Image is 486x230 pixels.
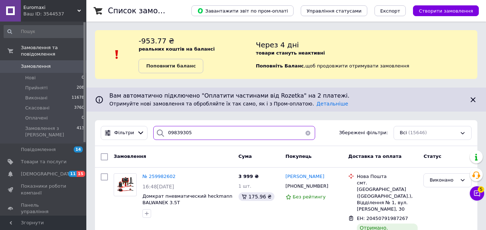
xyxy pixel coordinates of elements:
[239,174,259,179] span: 3 999 ₴
[112,49,122,60] img: :exclamation:
[21,146,56,153] span: Повідомлення
[406,8,479,13] a: Створити замовлення
[286,174,324,179] span: [PERSON_NAME]
[286,173,324,180] a: [PERSON_NAME]
[400,130,407,136] span: Всі
[293,194,326,200] span: Без рейтингу
[21,183,67,196] span: Показники роботи компанії
[142,174,176,179] a: № 259982602
[348,154,401,159] span: Доставка та оплата
[380,8,400,14] span: Експорт
[339,130,388,136] span: Збережені фільтри:
[430,177,457,184] div: Виконано
[23,11,86,17] div: Ваш ID: 3544537
[239,192,274,201] div: 175.96 ₴
[478,186,484,193] span: 5
[21,44,86,57] span: Замовлення та повідомлення
[21,63,51,70] span: Замовлення
[256,50,325,56] b: товари стануть неактивні
[239,183,251,189] span: 1 шт.
[114,130,134,136] span: Фільтри
[357,173,418,180] div: Нова Пошта
[25,85,47,91] span: Прийняті
[25,115,48,121] span: Оплачені
[82,115,84,121] span: 0
[74,146,83,152] span: 14
[423,154,441,159] span: Статус
[142,184,174,189] span: 16:48[DATE]
[114,173,137,196] a: Фото товару
[21,159,67,165] span: Товари та послуги
[77,85,84,91] span: 208
[138,37,174,45] span: -953.77 ₴
[138,46,215,52] b: реальних коштів на балансі
[413,5,479,16] button: Створити замовлення
[4,25,85,38] input: Пошук
[301,5,367,16] button: Управління статусами
[256,36,477,73] div: , щоб продовжити отримувати замовлення
[286,183,328,189] span: [PHONE_NUMBER]
[109,92,463,100] span: Вам автоматично підключено "Оплатити частинами від Rozetka" на 2 платежі.
[419,8,473,14] span: Створити замовлення
[68,171,77,177] span: 11
[25,105,50,111] span: Скасовані
[153,126,315,140] input: Пошук за номером замовлення, ПІБ покупця, номером телефону, Email, номером накладної
[77,125,84,138] span: 413
[25,125,77,138] span: Замовлення з [PERSON_NAME]
[25,95,47,101] span: Виконані
[21,171,74,177] span: [DEMOGRAPHIC_DATA]
[286,154,312,159] span: Покупець
[357,180,418,212] div: смт. [GEOGRAPHIC_DATA] ([GEOGRAPHIC_DATA].), Відділення № 1, вул. [PERSON_NAME], 30
[197,8,288,14] span: Завантажити звіт по пром-оплаті
[317,101,348,107] a: Детальніше
[239,154,252,159] span: Cума
[357,216,408,221] span: ЕН: 20450791987267
[256,41,299,49] span: Через 4 дні
[21,202,67,215] span: Панель управління
[108,6,181,15] h1: Список замовлень
[74,105,84,111] span: 3760
[146,63,196,69] b: Поповнити баланс
[82,75,84,81] span: 0
[256,63,304,69] b: Поповніть Баланс
[23,4,77,11] span: Euromaxi
[77,171,85,177] span: 15
[114,154,146,159] span: Замовлення
[109,101,348,107] span: Отримуйте нові замовлення та обробляйте їх так само, як і з Пром-оплатою.
[72,95,84,101] span: 11678
[142,193,232,206] a: Домкрат пневматический heckmann BALWANEK 3.5T
[191,5,294,16] button: Завантажити звіт по пром-оплаті
[408,130,427,135] span: (15646)
[25,75,36,81] span: Нові
[306,8,362,14] span: Управління статусами
[301,126,315,140] button: Очистить
[138,59,203,73] a: Поповнити баланс
[470,186,484,201] button: Чат з покупцем5
[374,5,406,16] button: Експорт
[114,177,136,192] img: Фото товару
